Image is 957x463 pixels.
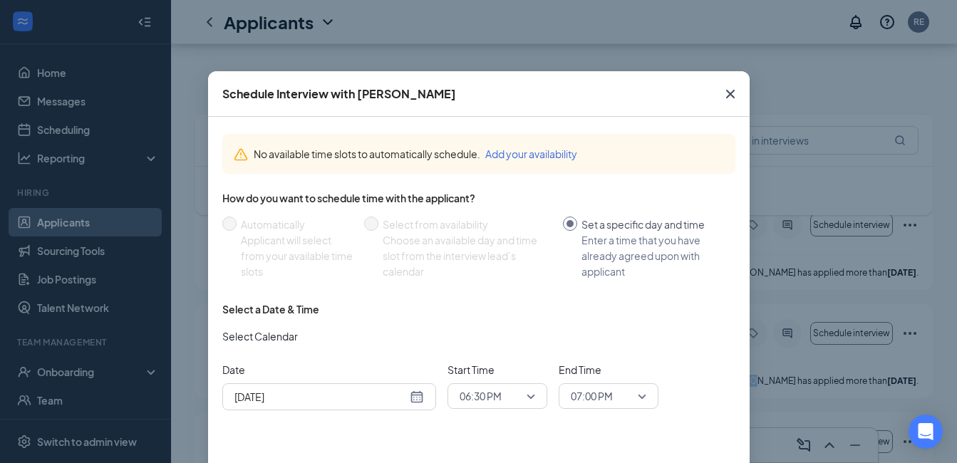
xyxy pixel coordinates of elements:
[222,86,456,102] div: Schedule Interview with [PERSON_NAME]
[222,302,319,316] div: Select a Date & Time
[485,146,577,162] button: Add your availability
[909,415,943,449] div: Open Intercom Messenger
[571,385,613,407] span: 07:00 PM
[222,362,436,378] span: Date
[222,191,735,205] div: How do you want to schedule time with the applicant?
[559,362,658,378] span: End Time
[241,217,353,232] div: Automatically
[234,147,248,162] svg: Warning
[383,232,552,279] div: Choose an available day and time slot from the interview lead’s calendar
[460,385,502,407] span: 06:30 PM
[241,232,353,279] div: Applicant will select from your available time slots
[234,389,407,405] input: Aug 26, 2025
[254,146,724,162] div: No available time slots to automatically schedule.
[448,362,547,378] span: Start Time
[722,85,739,103] svg: Cross
[222,328,298,344] span: Select Calendar
[581,217,724,232] div: Set a specific day and time
[581,232,724,279] div: Enter a time that you have already agreed upon with applicant
[383,217,552,232] div: Select from availability
[711,71,750,117] button: Close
